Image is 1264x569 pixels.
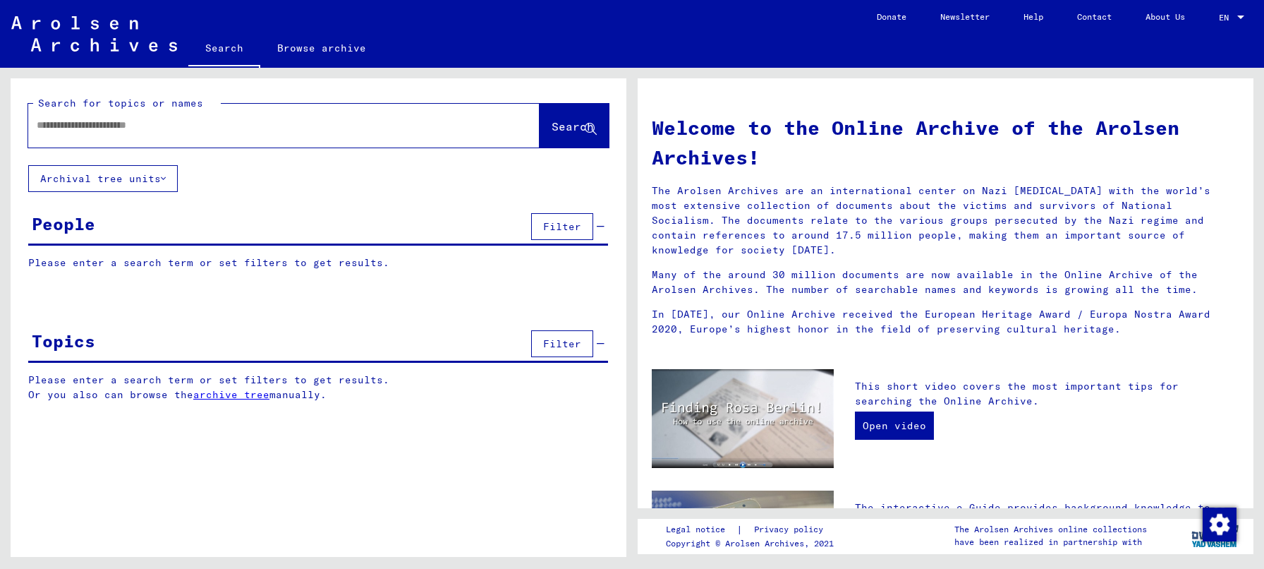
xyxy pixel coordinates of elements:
button: Search [540,104,609,148]
div: Topics [32,328,95,354]
mat-label: Search for topics or names [38,97,203,109]
div: Change consent [1202,507,1236,541]
span: EN [1219,13,1234,23]
a: Open video [855,412,934,440]
button: Filter [531,213,593,240]
p: The Arolsen Archives online collections [954,523,1147,536]
div: People [32,211,95,236]
a: Browse archive [260,31,383,65]
a: archive tree [193,388,269,401]
h1: Welcome to the Online Archive of the Arolsen Archives! [652,113,1239,172]
p: Many of the around 30 million documents are now available in the Online Archive of the Arolsen Ar... [652,268,1239,297]
img: video.jpg [652,369,834,468]
button: Filter [531,330,593,357]
p: have been realized in partnership with [954,536,1147,549]
p: Please enter a search term or set filters to get results. Or you also can browse the manually. [28,373,609,402]
span: Filter [543,337,581,350]
a: Privacy policy [743,522,840,537]
p: This short video covers the most important tips for searching the Online Archive. [855,379,1239,409]
img: yv_logo.png [1189,518,1241,553]
p: Copyright © Arolsen Archives, 2021 [666,537,840,550]
img: Change consent [1203,508,1236,541]
p: In [DATE], our Online Archive received the European Heritage Award / Europa Nostra Award 2020, Eu... [652,307,1239,337]
span: Filter [543,220,581,233]
p: Please enter a search term or set filters to get results. [28,256,608,270]
p: The interactive e-Guide provides background knowledge to help you understand the documents. It in... [855,501,1239,560]
button: Archival tree units [28,165,178,192]
span: Search [552,119,594,133]
div: | [666,522,840,537]
a: Search [188,31,260,68]
img: Arolsen_neg.svg [11,16,177,52]
a: Legal notice [666,522,736,537]
p: The Arolsen Archives are an international center on Nazi [MEDICAL_DATA] with the world’s most ext... [652,184,1239,258]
